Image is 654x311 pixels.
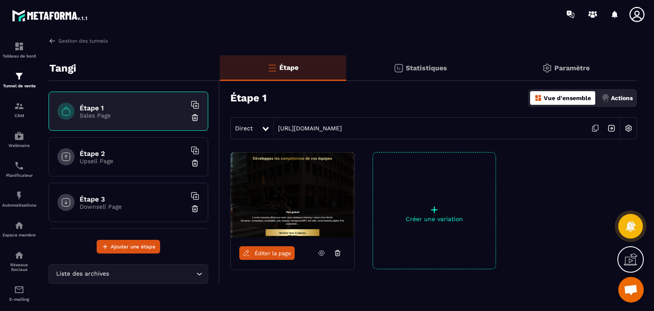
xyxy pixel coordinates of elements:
[54,269,111,279] span: Liste des archives
[602,94,609,102] img: actions.d6e523a2.png
[618,277,644,302] a: Ouvrir le chat
[14,220,24,230] img: automations
[2,203,36,207] p: Automatisations
[544,95,591,101] p: Vue d'ensemble
[2,84,36,88] p: Tunnel de vente
[80,150,186,158] h6: Étape 2
[255,250,291,256] span: Éditer la page
[14,285,24,295] img: email
[2,143,36,148] p: Webinaire
[406,64,447,72] p: Statistiques
[231,153,354,238] img: image
[267,63,277,73] img: bars-o.4a397970.svg
[111,269,194,279] input: Search for option
[230,92,267,104] h3: Étape 1
[14,71,24,81] img: formation
[14,131,24,141] img: automations
[49,60,76,77] p: Tangi
[2,233,36,237] p: Espace membre
[2,173,36,178] p: Planificateur
[14,161,24,171] img: scheduler
[2,278,36,308] a: emailemailE-mailing
[80,112,186,119] p: Sales Page
[554,64,590,72] p: Paramètre
[2,54,36,58] p: Tableau de bord
[2,184,36,214] a: automationsautomationsAutomatisations
[2,113,36,118] p: CRM
[373,216,496,222] p: Créer une variation
[80,104,186,112] h6: Étape 1
[2,214,36,244] a: automationsautomationsEspace membre
[611,95,633,101] p: Actions
[2,35,36,65] a: formationformationTableau de bord
[12,8,89,23] img: logo
[14,250,24,260] img: social-network
[14,190,24,201] img: automations
[2,262,36,272] p: Réseaux Sociaux
[97,240,160,253] button: Ajouter une étape
[191,113,199,122] img: trash
[274,125,342,132] a: [URL][DOMAIN_NAME]
[2,65,36,95] a: formationformationTunnel de vente
[80,158,186,164] p: Upsell Page
[80,195,186,203] h6: Étape 3
[14,101,24,111] img: formation
[191,204,199,213] img: trash
[235,125,253,132] span: Direct
[191,159,199,167] img: trash
[111,242,155,251] span: Ajouter une étape
[620,120,637,136] img: setting-w.858f3a88.svg
[603,120,620,136] img: arrow-next.bcc2205e.svg
[373,204,496,216] p: +
[49,37,56,45] img: arrow
[239,246,295,260] a: Éditer la page
[2,297,36,302] p: E-mailing
[542,63,552,73] img: setting-gr.5f69749f.svg
[2,154,36,184] a: schedulerschedulerPlanificateur
[393,63,404,73] img: stats.20deebd0.svg
[2,95,36,124] a: formationformationCRM
[534,94,542,102] img: dashboard-orange.40269519.svg
[2,124,36,154] a: automationsautomationsWebinaire
[80,203,186,210] p: Downsell Page
[279,63,298,72] p: Étape
[2,244,36,278] a: social-networksocial-networkRéseaux Sociaux
[14,41,24,52] img: formation
[49,264,208,284] div: Search for option
[49,37,108,45] a: Gestion des tunnels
